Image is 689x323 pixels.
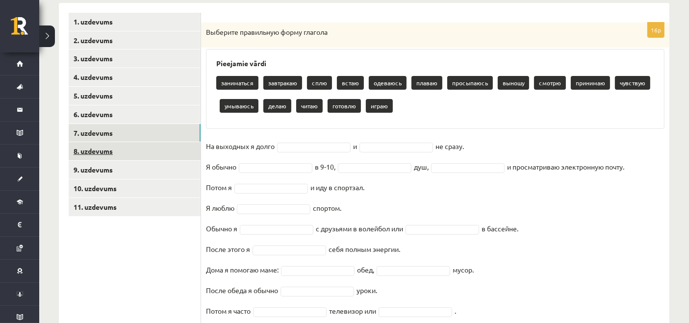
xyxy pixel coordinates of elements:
p: 16p [647,22,664,38]
p: После обеда я обычно [206,283,278,298]
p: После этого я [206,242,250,256]
p: Я люблю [206,200,234,215]
p: плаваю [411,76,442,90]
a: 10. uzdevums [69,179,201,198]
p: читаю [296,99,323,113]
p: Потом я [206,180,232,195]
p: выношу [498,76,529,90]
p: сплю [307,76,332,90]
a: 2. uzdevums [69,31,201,50]
h3: Pieejamie vārdi [216,59,654,68]
p: умываюсь [220,99,258,113]
p: просыпаюсь [447,76,493,90]
p: Потом я часто [206,303,251,318]
p: принимаю [571,76,610,90]
p: одеваюсь [369,76,407,90]
p: Дома я помогаю маме: [206,262,279,277]
p: встаю [337,76,364,90]
p: Я обычно [206,159,236,174]
p: смотрю [534,76,566,90]
a: 9. uzdevums [69,161,201,179]
a: 6. uzdevums [69,105,201,124]
p: На выходных я долго [206,139,275,153]
a: 5. uzdevums [69,87,201,105]
p: чувствую [615,76,650,90]
p: играю [366,99,393,113]
p: Обычно я [206,221,237,236]
a: 1. uzdevums [69,13,201,31]
p: Выберите правильную форму глагола [206,27,615,37]
a: 4. uzdevums [69,68,201,86]
p: заниматься [216,76,258,90]
a: Rīgas 1. Tālmācības vidusskola [11,17,39,42]
a: 3. uzdevums [69,50,201,68]
a: 11. uzdevums [69,198,201,216]
p: завтракаю [263,76,302,90]
p: делаю [263,99,291,113]
p: готовлю [328,99,361,113]
a: 7. uzdevums [69,124,201,142]
a: 8. uzdevums [69,142,201,160]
